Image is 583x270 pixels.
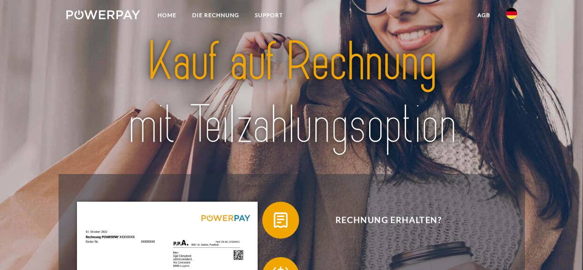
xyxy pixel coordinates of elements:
img: title-powerpay_de.svg [88,27,495,160]
img: logo-powerpay-white.svg [66,10,141,19]
a: DIE RECHNUNG [184,7,247,24]
a: SUPPORT [247,7,291,24]
span: Rechnung erhalten? [276,202,501,239]
a: Home [150,7,184,24]
button: Rechnung erhalten? [262,202,502,239]
a: agb [470,7,498,24]
img: de [506,8,517,19]
img: qb_bill.svg [269,209,292,232]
